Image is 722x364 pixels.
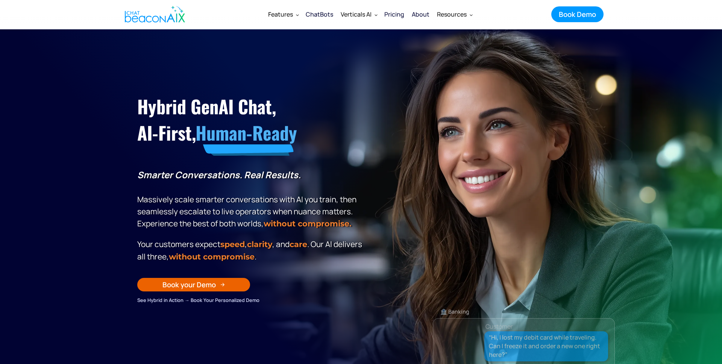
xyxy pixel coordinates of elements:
[196,119,297,146] span: Human-Ready
[137,93,365,146] h1: Hybrid GenAI Chat, AI-First,
[137,278,250,291] a: Book your Demo
[437,9,467,20] div: Resources
[137,169,365,230] p: Massively scale smarter conversations with AI you train, then seamlessly escalate to live operato...
[290,240,307,249] span: care
[375,13,378,16] img: Dropdown
[268,9,293,20] div: Features
[408,5,433,24] a: About
[137,296,365,304] div: See Hybrid in Action → Book Your Personalized Demo
[220,282,225,287] img: Arrow
[296,13,299,16] img: Dropdown
[485,321,513,332] div: Customer
[162,280,216,290] div: Book your Demo
[220,240,245,249] strong: speed
[302,5,337,24] a: ChatBots
[412,9,429,20] div: About
[489,333,604,359] div: “Hi, I lost my debit card while traveling. Can I freeze it and order a new one right here?”
[169,252,255,261] span: without compromise
[433,306,614,317] div: 🏦 Banking
[118,1,189,27] a: home
[381,5,408,24] a: Pricing
[551,6,604,22] a: Book Demo
[341,9,372,20] div: Verticals AI
[559,9,596,19] div: Book Demo
[337,5,381,23] div: Verticals AI
[384,9,404,20] div: Pricing
[137,238,365,263] p: Your customers expect , , and . Our Al delivers all three, .
[470,13,473,16] img: Dropdown
[247,240,272,249] span: clarity
[306,9,333,20] div: ChatBots
[433,5,476,23] div: Resources
[264,5,302,23] div: Features
[137,168,301,181] strong: Smarter Conversations. Real Results.
[264,219,351,228] strong: without compromise.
